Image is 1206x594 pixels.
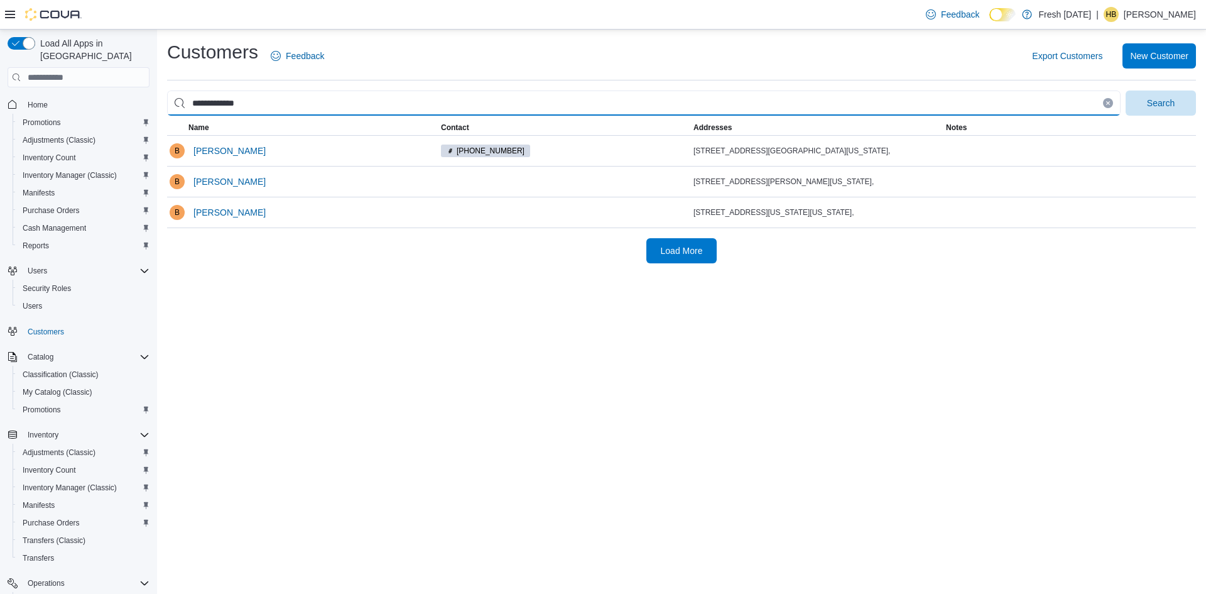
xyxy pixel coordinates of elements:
div: Brandon [170,174,185,189]
span: Operations [23,576,149,591]
img: Cova [25,8,82,21]
a: Transfers [18,551,59,566]
a: Feedback [921,2,984,27]
span: Security Roles [23,283,71,294]
span: Reports [18,238,149,253]
a: Manifests [18,498,60,513]
button: Inventory [23,427,63,443]
a: Inventory Manager (Classic) [18,480,122,495]
span: Promotions [18,402,149,417]
span: Manifests [23,188,55,198]
span: HB [1106,7,1117,22]
span: My Catalog (Classic) [23,387,92,397]
a: Reports [18,238,54,253]
span: B [175,174,180,189]
button: Promotions [13,401,155,419]
a: Security Roles [18,281,76,296]
span: Operations [28,578,65,588]
span: Reports [23,241,49,251]
div: Harley Bialczyk [1104,7,1119,22]
span: Users [23,263,149,278]
button: Manifests [13,497,155,514]
span: Customers [23,324,149,339]
span: Adjustments (Classic) [18,133,149,148]
span: Inventory [28,430,58,440]
span: Inventory Manager (Classic) [23,483,117,493]
button: Customers [3,322,155,341]
button: Inventory [3,426,155,444]
span: Inventory Manager (Classic) [18,168,149,183]
span: Classification (Classic) [18,367,149,382]
p: | [1096,7,1099,22]
p: [PERSON_NAME] [1124,7,1196,22]
button: Reports [13,237,155,255]
button: Purchase Orders [13,202,155,219]
span: Adjustments (Classic) [23,448,95,458]
div: [STREET_ADDRESS][PERSON_NAME][US_STATE], [693,177,941,187]
span: Promotions [23,118,61,128]
span: Catalog [28,352,53,362]
a: Purchase Orders [18,203,85,218]
button: Catalog [23,349,58,365]
a: Home [23,97,53,113]
span: Load More [661,245,703,257]
span: Feedback [286,50,324,62]
span: Inventory Count [23,465,76,475]
span: Cash Management [18,221,149,236]
span: Users [28,266,47,276]
a: Adjustments (Classic) [18,133,100,148]
span: Transfers (Classic) [18,533,149,548]
span: Security Roles [18,281,149,296]
button: Operations [23,576,70,591]
span: Notes [946,123,967,133]
span: B [175,205,180,220]
span: Addresses [693,123,732,133]
button: Users [13,297,155,315]
span: Purchase Orders [18,515,149,531]
button: Purchase Orders [13,514,155,532]
span: (573) 999-1414 [441,145,530,157]
div: [STREET_ADDRESS][US_STATE][US_STATE], [693,207,941,217]
span: Load All Apps in [GEOGRAPHIC_DATA] [35,37,149,62]
span: Manifests [18,498,149,513]
span: Manifests [18,185,149,201]
span: [PHONE_NUMBER] [457,145,524,157]
a: Classification (Classic) [18,367,104,382]
span: Inventory Count [18,150,149,165]
span: Transfers [18,551,149,566]
button: [PERSON_NAME] [188,169,271,194]
button: Security Roles [13,280,155,297]
span: Users [23,301,42,311]
a: Transfers (Classic) [18,533,90,548]
div: Brandon [170,143,185,158]
span: New Customer [1130,50,1188,62]
a: Cash Management [18,221,91,236]
span: Search [1147,97,1175,109]
a: Customers [23,324,69,339]
span: Contact [441,123,469,133]
span: Cash Management [23,223,86,233]
button: Inventory Count [13,461,155,479]
span: [PERSON_NAME] [193,206,266,219]
button: [PERSON_NAME] [188,200,271,225]
button: Inventory Manager (Classic) [13,479,155,497]
button: Inventory Count [13,149,155,167]
button: Users [3,262,155,280]
span: Adjustments (Classic) [18,445,149,460]
span: Export Customers [1032,50,1102,62]
a: Inventory Manager (Classic) [18,168,122,183]
span: [PERSON_NAME] [193,145,266,157]
span: Promotions [18,115,149,130]
a: Adjustments (Classic) [18,445,100,460]
span: Name [188,123,209,133]
a: Inventory Count [18,150,81,165]
a: Manifests [18,185,60,201]
span: Home [28,100,48,110]
span: Purchase Orders [23,206,80,216]
span: [PERSON_NAME] [193,175,266,188]
a: Promotions [18,115,66,130]
a: Feedback [266,43,329,69]
a: Inventory Count [18,463,81,478]
span: Adjustments (Classic) [23,135,95,145]
button: Classification (Classic) [13,366,155,383]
